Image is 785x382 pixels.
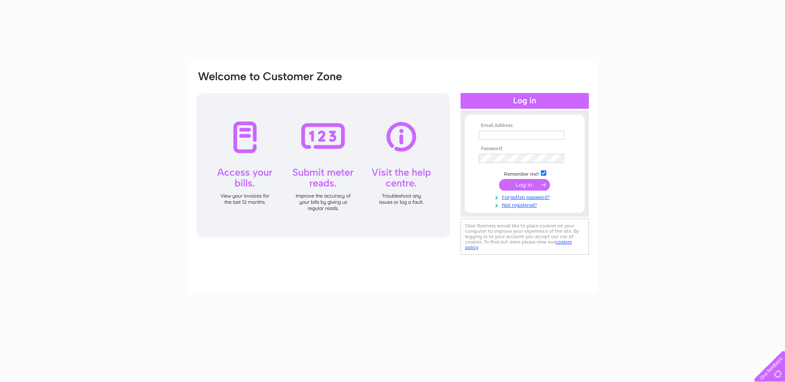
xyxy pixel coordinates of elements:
[479,201,573,208] a: Not registered?
[477,169,573,177] td: Remember me?
[479,193,573,201] a: Forgotten password?
[465,239,572,250] a: cookies policy
[477,123,573,129] th: Email Address:
[461,219,589,255] div: Clear Business would like to place cookies on your computer to improve your experience of the sit...
[477,146,573,152] th: Password:
[499,179,550,191] input: Submit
